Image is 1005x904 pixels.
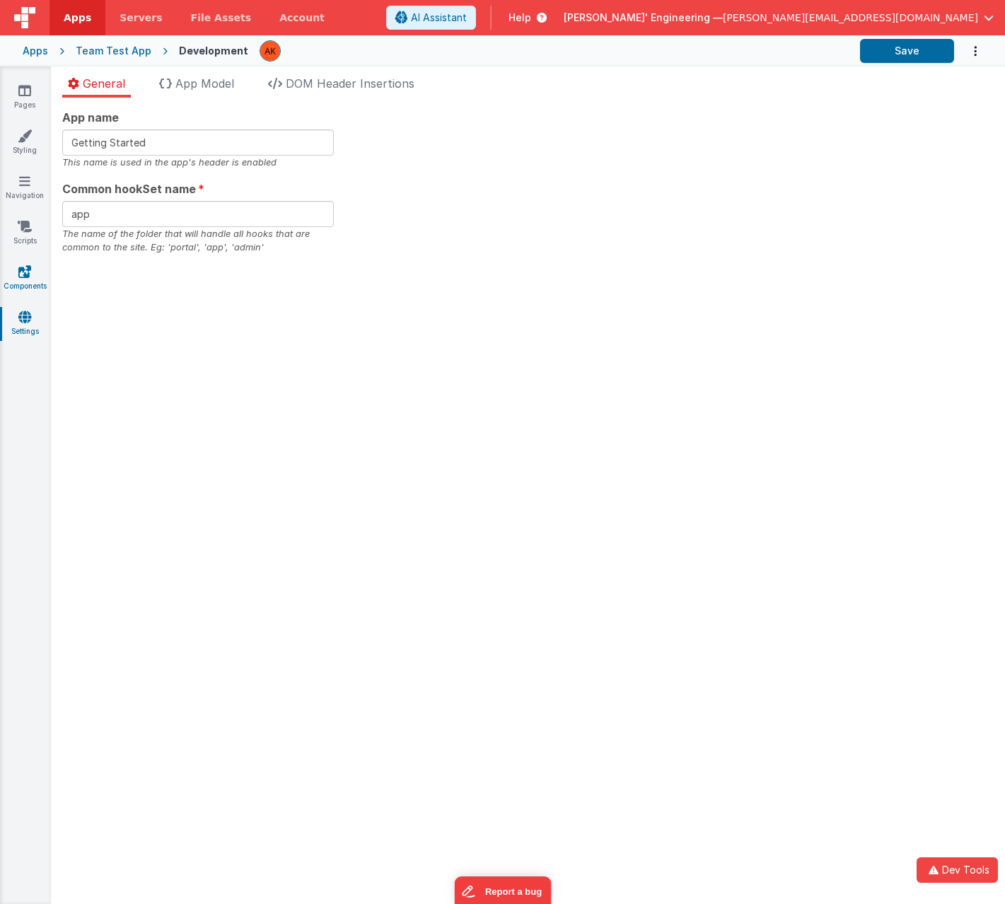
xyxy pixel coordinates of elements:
[509,11,531,25] span: Help
[62,156,334,169] div: This name is used in the app's header is enabled
[191,11,252,25] span: File Assets
[386,6,476,30] button: AI Assistant
[76,44,151,58] div: Team Test App
[411,11,467,25] span: AI Assistant
[179,44,248,58] div: Development
[954,37,982,66] button: Options
[120,11,162,25] span: Servers
[62,180,196,197] span: Common hookSet name
[260,41,280,61] img: ebf081d0b1edb0bbbcafdafffd602966
[564,11,994,25] button: [PERSON_NAME]' Engineering — [PERSON_NAME][EMAIL_ADDRESS][DOMAIN_NAME]
[23,44,48,58] div: Apps
[62,227,334,254] div: The name of the folder that will handle all hooks that are common to the site. Eg: 'portal', 'app...
[83,76,125,91] span: General
[175,76,234,91] span: App Model
[917,857,998,883] button: Dev Tools
[723,11,978,25] span: [PERSON_NAME][EMAIL_ADDRESS][DOMAIN_NAME]
[564,11,723,25] span: [PERSON_NAME]' Engineering —
[860,39,954,63] button: Save
[64,11,91,25] span: Apps
[62,109,119,126] span: App name
[286,76,414,91] span: DOM Header Insertions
